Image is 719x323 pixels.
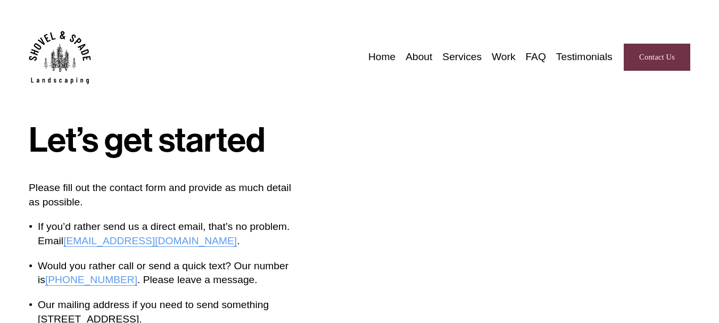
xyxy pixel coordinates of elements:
[525,49,546,65] a: FAQ
[492,49,516,65] a: Work
[29,181,304,210] p: Please fill out the contact form and provide as much detail as possible.
[368,49,395,65] a: Home
[29,124,304,158] h1: Let’s get started
[556,49,613,65] a: Testimonials
[29,31,91,84] img: Shovel &amp; Spade Landscaping
[38,259,304,288] p: Would you rather call or send a quick text? Our number is . Please leave a message.
[63,235,237,246] a: [EMAIL_ADDRESS][DOMAIN_NAME]
[624,44,690,71] a: Contact Us
[406,49,432,65] a: About
[38,220,304,249] p: If you’d rather send us a direct email, that’s no problem. Email .
[45,274,137,285] a: [PHONE_NUMBER]
[442,49,482,65] a: Services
